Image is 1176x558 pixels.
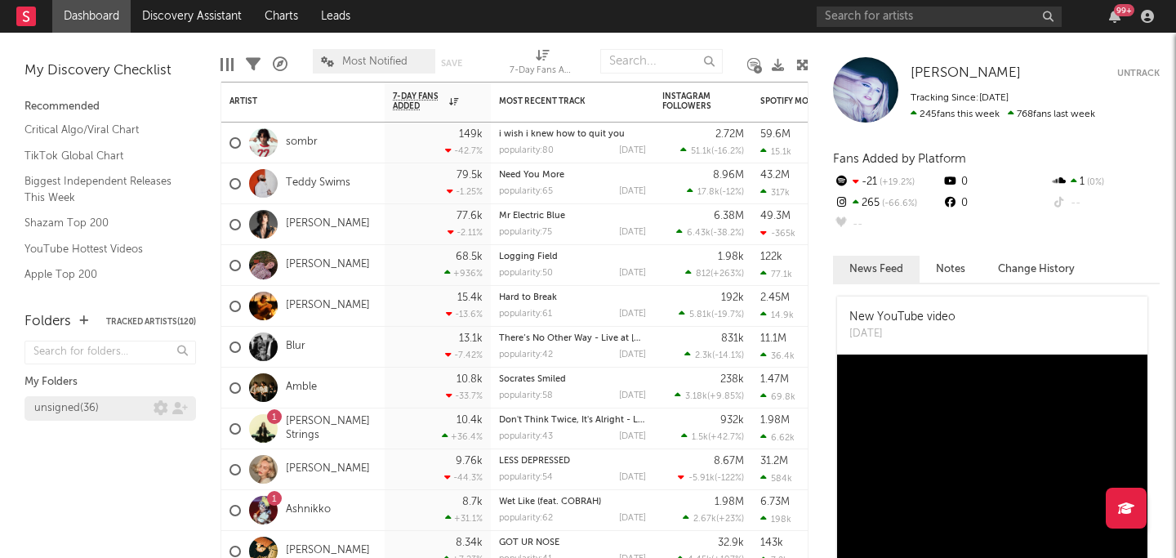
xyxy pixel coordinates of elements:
div: 7-Day Fans Added (7-Day Fans Added) [510,61,575,81]
div: Artist [229,96,352,106]
a: [PERSON_NAME] [286,544,370,558]
input: Search... [600,49,723,74]
div: 36.4k [760,350,795,361]
div: [DATE] [619,146,646,155]
span: 51.1k [691,147,711,156]
div: 6.38M [714,211,744,221]
span: 2.3k [695,351,712,360]
span: 17.8k [697,188,719,197]
a: Critical Algo/Viral Chart [24,121,180,139]
div: Hard to Break [499,293,646,302]
span: -5.91k [688,474,715,483]
div: 8.67M [714,456,744,466]
div: 13.1k [459,333,483,344]
button: News Feed [833,256,920,283]
div: unsigned ( 36 ) [34,399,99,418]
div: 32.9k [718,538,744,548]
span: 3.18k [685,392,707,401]
span: 812 [696,270,710,279]
a: i wish i knew how to quit you [499,130,625,139]
div: 6.73M [760,497,790,507]
input: Search for folders... [24,341,196,364]
div: My Discovery Checklist [24,61,196,81]
span: Most Notified [342,56,408,67]
a: LESS DEPRESSED [499,457,570,466]
div: There’s No Other Way - Live at Wembley Stadium [499,334,646,343]
div: -2.11 % [448,227,483,238]
span: -38.2 % [713,229,742,238]
div: Need You More [499,171,646,180]
div: Don't Think Twice, It's Alright - Live At The American Legion Post 82 [499,416,646,425]
a: Mr Electric Blue [499,212,565,221]
div: 1.47M [760,374,789,385]
input: Search for artists [817,7,1062,27]
div: [DATE] [849,326,955,342]
div: popularity: 65 [499,187,553,196]
div: -1.25 % [447,186,483,197]
div: 14.9k [760,310,794,320]
span: -66.6 % [880,199,917,208]
div: 15.4k [457,292,483,303]
div: +31.1 % [445,513,483,524]
a: Socrates Smiled [499,375,566,384]
div: popularity: 42 [499,350,553,359]
div: ( ) [680,145,744,156]
span: 2.67k [693,515,716,524]
div: +936 % [444,268,483,279]
a: Logging Field [499,252,558,261]
a: [PERSON_NAME] [286,299,370,313]
div: -21 [833,172,942,193]
div: popularity: 50 [499,269,553,278]
div: Filters [246,41,261,88]
div: Logging Field [499,252,646,261]
div: 31.2M [760,456,788,466]
div: 11.1M [760,333,786,344]
span: 768 fans last week [911,109,1095,119]
div: 77.1k [760,269,792,279]
div: 1.98M [760,415,790,426]
div: A&R Pipeline [273,41,287,88]
div: [DATE] [619,350,646,359]
span: +19.2 % [877,178,915,187]
span: Tracking Since: [DATE] [911,93,1009,103]
div: 1 [1051,172,1160,193]
div: 149k [459,129,483,140]
div: [DATE] [619,391,646,400]
span: [PERSON_NAME] [911,66,1021,80]
div: 2.45M [760,292,790,303]
span: +42.7 % [710,433,742,442]
span: 0 % [1085,178,1104,187]
span: +263 % [713,270,742,279]
a: Blur [286,340,305,354]
span: 5.81k [689,310,711,319]
span: -19.7 % [714,310,742,319]
div: Wet Like (feat. COBRAH) [499,498,646,507]
div: 2.72M [715,129,744,140]
div: 1.98k [718,252,744,262]
a: [PERSON_NAME] [286,462,370,476]
button: Notes [920,256,982,283]
div: Folders [24,312,71,332]
div: +36.4 % [442,431,483,442]
div: GOT UR NOSE [499,538,646,547]
div: 69.8k [760,391,795,402]
a: Apple Top 200 [24,266,180,283]
a: [PERSON_NAME] [286,258,370,272]
div: ( ) [681,431,744,442]
div: 238k [720,374,744,385]
div: 77.6k [457,211,483,221]
div: ( ) [684,350,744,360]
div: 0 [942,172,1050,193]
div: 49.3M [760,211,791,221]
div: 122k [760,252,782,262]
div: popularity: 58 [499,391,553,400]
a: Hard to Break [499,293,557,302]
div: ( ) [687,186,744,197]
div: 831k [721,333,744,344]
div: 8.7k [462,497,483,507]
button: Save [441,59,462,68]
div: ( ) [679,309,744,319]
span: +23 % [719,515,742,524]
span: 7-Day Fans Added [393,92,445,111]
span: -14.1 % [715,351,742,360]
